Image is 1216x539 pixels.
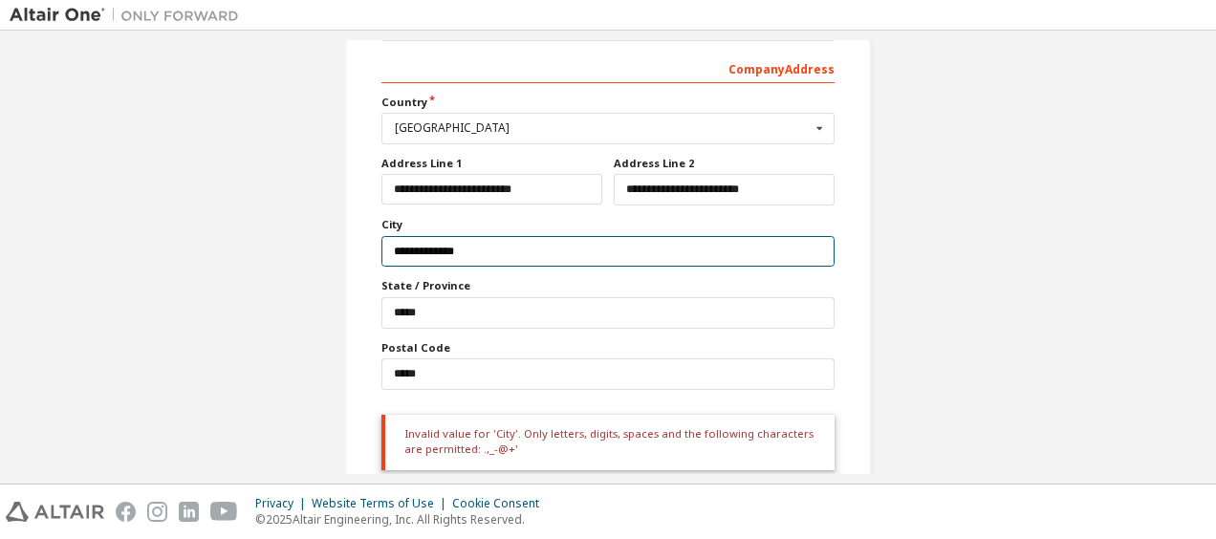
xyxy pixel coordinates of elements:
[381,156,602,171] label: Address Line 1
[6,502,104,522] img: altair_logo.svg
[255,496,312,511] div: Privacy
[614,156,835,171] label: Address Line 2
[381,278,835,293] label: State / Province
[210,502,238,522] img: youtube.svg
[381,95,835,110] label: Country
[147,502,167,522] img: instagram.svg
[255,511,551,528] p: © 2025 Altair Engineering, Inc. All Rights Reserved.
[381,415,835,471] div: Invalid value for 'City'. Only letters, digits, spaces and the following characters are permitted...
[452,496,551,511] div: Cookie Consent
[395,122,811,134] div: [GEOGRAPHIC_DATA]
[381,217,835,232] label: City
[10,6,249,25] img: Altair One
[179,502,199,522] img: linkedin.svg
[381,53,835,83] div: Company Address
[381,340,835,356] label: Postal Code
[312,496,452,511] div: Website Terms of Use
[116,502,136,522] img: facebook.svg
